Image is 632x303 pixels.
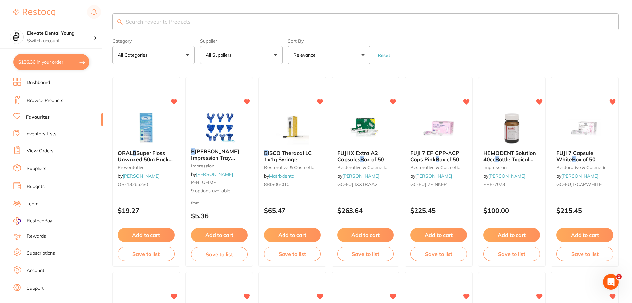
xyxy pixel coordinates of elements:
small: restorative & cosmetic [410,165,467,170]
p: $5.36 [191,212,248,220]
span: GC-FUJI7CAPWHITE [556,181,602,187]
small: restorative & cosmetic [556,165,613,170]
a: [PERSON_NAME] [123,173,160,179]
a: Favourites [26,114,50,121]
button: Save to list [483,247,540,261]
b: FUJI 7 Capsule White Box of 50 [556,150,613,162]
label: Supplier [200,38,283,44]
button: Save to list [556,247,613,261]
input: Search Favourite Products [112,13,619,30]
span: HEMODENT Solution 40cc [483,150,536,162]
a: [PERSON_NAME] [415,173,452,179]
em: B [572,156,576,163]
p: $263.64 [337,207,394,214]
small: restorative & cosmetic [264,165,321,170]
span: by [191,171,233,177]
a: Inventory Lists [25,131,56,137]
button: Add to cart [191,228,248,242]
span: ox of 50 [364,156,384,163]
img: Elevate Dental Young [10,30,23,44]
button: Add to cart [410,228,467,242]
span: 1 [616,274,622,279]
img: FUJI 7 Capsule White Box of 50 [563,112,606,145]
span: 8BIS06-010 [264,181,289,187]
img: HEMODENT Solution 40cc Bottle Topical Hemostatic [490,112,533,145]
a: [PERSON_NAME] [488,173,525,179]
button: Add to cart [264,228,321,242]
small: preventative [118,165,175,170]
a: [PERSON_NAME] [342,173,379,179]
b: FUJI 7 EP CPP-ACP Caps Pink Box of 50 [410,150,467,162]
img: FUJI 7 EP CPP-ACP Caps Pink Box of 50 [417,112,460,145]
span: FUJI IX Extra A2 Capsules [337,150,378,162]
a: [PERSON_NAME] [196,171,233,177]
small: impression [483,165,540,170]
button: Relevance [288,46,370,64]
small: restorative & cosmetic [337,165,394,170]
p: $225.45 [410,207,467,214]
em: B [133,150,136,156]
span: ISCO Theracal LC 1x1g Syringe [264,150,312,162]
img: FUJI IX Extra A2 Capsules Box of 50 [344,112,387,145]
p: $19.27 [118,207,175,214]
button: Add to cart [118,228,175,242]
p: $65.47 [264,207,321,214]
img: Restocq Logo [13,9,55,16]
button: Save to list [337,247,394,261]
em: B [191,148,195,155]
button: Save to list [410,247,467,261]
span: from [191,200,200,205]
span: by [337,173,379,179]
p: Switch account [27,38,94,44]
button: Add to cart [556,228,613,242]
span: by [118,173,160,179]
button: Save to list [191,247,248,261]
b: BISCO Theracal LC 1x1g Syringe [264,150,321,162]
p: $215.45 [556,207,613,214]
p: All Categories [118,52,150,58]
label: Sort By [288,38,370,44]
a: RestocqPay [13,217,52,225]
button: Reset [376,52,392,58]
span: P-BLUEIMP [191,179,216,185]
a: Suppliers [27,166,46,172]
p: $100.00 [483,207,540,214]
p: Relevance [293,52,318,58]
img: RestocqPay [13,217,21,225]
a: Team [27,201,38,207]
span: [PERSON_NAME] Impression Tray Posterior [191,148,239,167]
span: GC-FUJI7PINKEP [410,181,447,187]
span: Super Floss Unwaxed 50m Pack of 6 [118,150,173,168]
a: Budgets [27,183,45,190]
a: View Orders [27,148,53,154]
a: Browse Products [27,97,63,104]
span: FUJI 7 EP CPP-ACP Caps Pink [410,150,459,162]
a: Support [27,285,44,292]
b: FUJI IX Extra A2 Capsules Box of 50 [337,150,394,162]
b: BLUE Impression Tray Posterior [191,148,248,161]
small: impression [191,163,248,168]
a: Restocq Logo [13,5,55,20]
span: by [556,173,598,179]
span: 9 options available [191,188,248,194]
label: Category [112,38,195,44]
button: All Categories [112,46,195,64]
em: B [264,150,268,156]
span: by [410,173,452,179]
a: Account [27,267,44,274]
a: Subscriptions [27,250,55,257]
a: Matrixdental [269,173,295,179]
a: Rewards [27,233,46,240]
span: by [264,173,295,179]
button: Add to cart [483,228,540,242]
button: Save to list [118,247,175,261]
button: All Suppliers [200,46,283,64]
span: PRE-7073 [483,181,505,187]
span: RestocqPay [27,218,52,224]
span: OB-13265230 [118,181,148,187]
span: ottle Topical Hemostatic [483,156,533,168]
p: All Suppliers [206,52,234,58]
b: ORAL B Super Floss Unwaxed 50m Pack of 6 [118,150,175,162]
b: HEMODENT Solution 40cc Bottle Topical Hemostatic [483,150,540,162]
button: $136.36 in your order [13,54,89,70]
